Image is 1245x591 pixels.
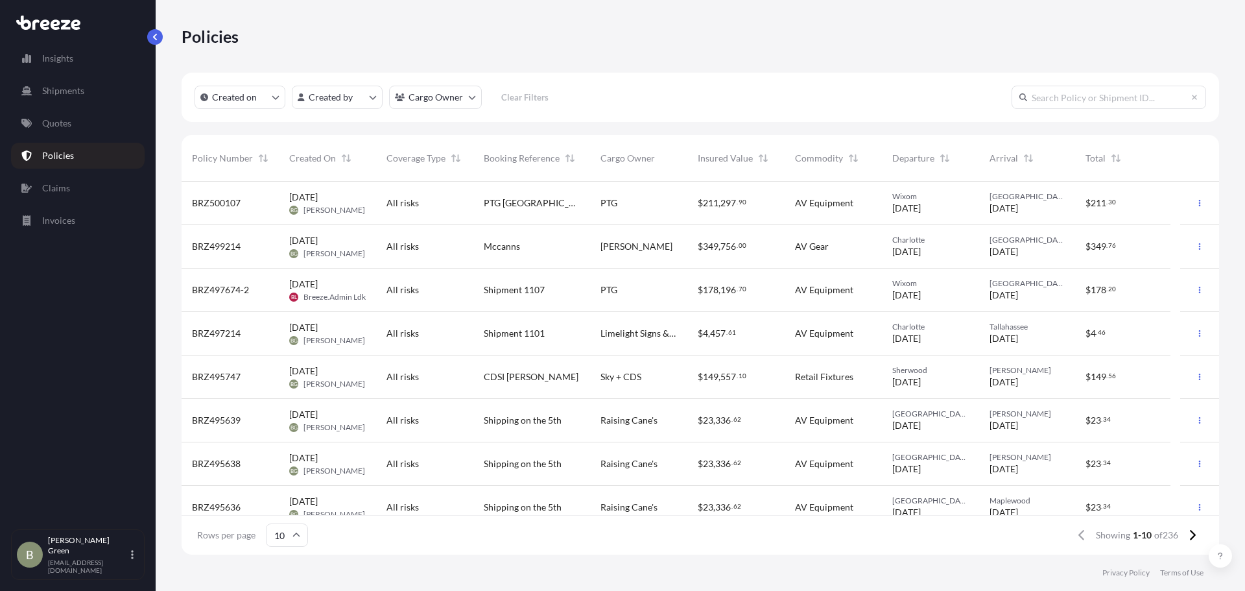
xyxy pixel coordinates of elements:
p: Shipments [42,84,84,97]
button: Sort [937,151,953,166]
span: 1-10 [1133,529,1152,542]
span: Raising Cane's [600,457,658,470]
span: 23 [703,416,713,425]
span: BRZ499214 [192,240,241,253]
span: 23 [1091,459,1101,468]
span: 178 [1091,285,1106,295]
span: [PERSON_NAME] [303,205,365,215]
a: Privacy Policy [1102,568,1150,578]
span: Total [1085,152,1106,165]
span: 4 [1091,329,1096,338]
button: createdOn Filter options [195,86,285,109]
span: $ [1085,285,1091,295]
span: [PERSON_NAME] [303,509,365,520]
span: 23 [1091,503,1101,512]
span: Rows per page [197,529,255,542]
span: Charlotte [892,235,969,245]
span: . [1096,330,1097,335]
span: BRZ500107 [192,197,241,210]
span: Sky + CDS [600,370,641,383]
span: $ [698,459,703,468]
span: BG [290,334,298,347]
span: Shipment 1107 [484,283,545,296]
span: $ [698,416,703,425]
span: BG [290,421,298,434]
p: Invoices [42,214,75,227]
button: Sort [1021,151,1036,166]
span: 196 [720,285,736,295]
p: [EMAIL_ADDRESS][DOMAIN_NAME] [48,559,128,574]
span: BRZ495639 [192,414,241,427]
span: 336 [715,459,731,468]
span: All risks [386,283,419,296]
span: [DATE] [990,376,1018,389]
span: BL [291,291,297,304]
span: Insured Value [698,152,753,165]
span: PTG [600,197,617,210]
span: BRZ495638 [192,457,241,470]
span: . [1106,243,1108,248]
span: 336 [715,503,731,512]
span: Arrival [990,152,1018,165]
span: All risks [386,457,419,470]
span: [DATE] [892,245,921,258]
span: BRZ497674-2 [192,283,249,296]
span: 23 [703,459,713,468]
span: $ [698,285,703,295]
span: of 236 [1154,529,1178,542]
span: 4 [703,329,708,338]
span: 457 [710,329,726,338]
p: Policies [42,149,74,162]
span: Limelight Signs & Graphics [600,327,677,340]
a: Claims [11,175,145,201]
span: Shipping on the 5th [484,457,562,470]
span: . [737,200,738,204]
span: AV Equipment [795,327,853,340]
span: Maplewood [990,496,1065,506]
span: [GEOGRAPHIC_DATA] [892,452,969,463]
span: [PERSON_NAME] [990,365,1065,376]
span: Wixom [892,278,969,289]
span: Tallahassee [990,322,1065,332]
button: Sort [562,151,578,166]
span: [PERSON_NAME] [303,335,365,346]
span: [PERSON_NAME] [303,422,365,433]
span: [DATE] [990,202,1018,215]
span: 349 [703,242,718,251]
span: Booking Reference [484,152,560,165]
span: . [737,374,738,378]
span: 211 [1091,199,1106,208]
span: . [731,461,733,465]
span: 62 [733,417,741,422]
span: 62 [733,461,741,465]
span: BG [290,378,298,391]
span: 00 [739,243,746,248]
span: [DATE] [892,419,921,432]
span: , [713,416,715,425]
span: $ [698,242,703,251]
a: Shipments [11,78,145,104]
span: BRZ495636 [192,501,241,514]
span: $ [698,372,703,381]
span: 756 [720,242,736,251]
span: [DATE] [289,365,318,378]
span: $ [1085,199,1091,208]
button: cargoOwner Filter options [389,86,482,109]
span: 23 [1091,416,1101,425]
span: 76 [1108,243,1116,248]
span: Retail Fixtures [795,370,853,383]
span: , [713,503,715,512]
span: Breeze.Admin Ldk [303,292,366,302]
p: Terms of Use [1160,568,1203,578]
span: [DATE] [892,506,921,519]
span: . [1101,417,1102,422]
span: [DATE] [289,495,318,508]
span: , [718,285,720,295]
span: Raising Cane's [600,414,658,427]
span: 70 [739,287,746,291]
span: $ [1085,329,1091,338]
span: BG [290,247,298,260]
span: [GEOGRAPHIC_DATA] [990,278,1065,289]
span: . [1106,200,1108,204]
span: . [737,243,738,248]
